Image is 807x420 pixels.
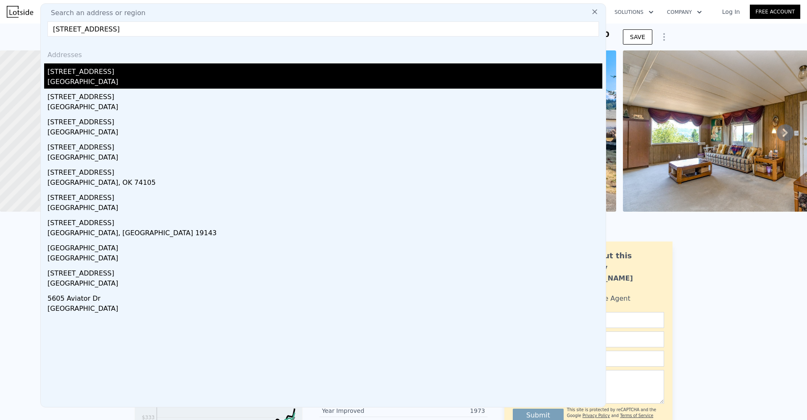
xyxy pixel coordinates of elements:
[47,240,602,253] div: [GEOGRAPHIC_DATA]
[47,139,602,152] div: [STREET_ADDRESS]
[47,114,602,127] div: [STREET_ADDRESS]
[660,5,709,20] button: Company
[44,43,602,63] div: Addresses
[47,77,602,89] div: [GEOGRAPHIC_DATA]
[322,407,403,415] div: Year Improved
[47,215,602,228] div: [STREET_ADDRESS]
[403,407,485,415] div: 1973
[47,278,602,290] div: [GEOGRAPHIC_DATA]
[47,152,602,164] div: [GEOGRAPHIC_DATA]
[47,102,602,114] div: [GEOGRAPHIC_DATA]
[608,5,660,20] button: Solutions
[47,127,602,139] div: [GEOGRAPHIC_DATA]
[47,228,602,240] div: [GEOGRAPHIC_DATA], [GEOGRAPHIC_DATA] 19143
[570,273,664,294] div: [PERSON_NAME] Bahadur
[47,290,602,304] div: 5605 Aviator Dr
[47,63,602,77] div: [STREET_ADDRESS]
[47,253,602,265] div: [GEOGRAPHIC_DATA]
[712,8,750,16] a: Log In
[47,164,602,178] div: [STREET_ADDRESS]
[583,413,610,418] a: Privacy Policy
[47,89,602,102] div: [STREET_ADDRESS]
[47,178,602,189] div: [GEOGRAPHIC_DATA], OK 74105
[47,21,599,37] input: Enter an address, city, region, neighborhood or zip code
[620,413,653,418] a: Terms of Service
[47,203,602,215] div: [GEOGRAPHIC_DATA]
[44,8,145,18] span: Search an address or region
[623,29,652,45] button: SAVE
[750,5,800,19] a: Free Account
[570,250,664,273] div: Ask about this property
[656,29,672,45] button: Show Options
[47,304,602,315] div: [GEOGRAPHIC_DATA]
[47,265,602,278] div: [STREET_ADDRESS]
[47,189,602,203] div: [STREET_ADDRESS]
[7,6,33,18] img: Lotside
